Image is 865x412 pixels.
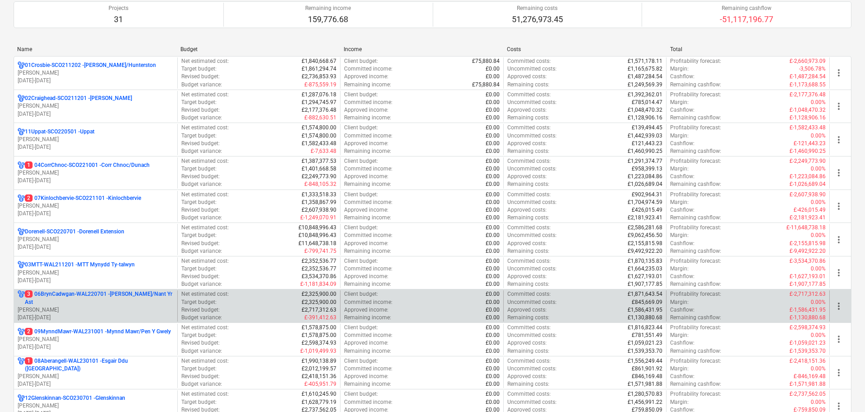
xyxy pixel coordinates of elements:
p: 04CorrChnoc-SCO221001 - Corr Chnoc/Dunach [25,161,150,169]
p: Remaining cashflow : [670,180,721,188]
div: 01Crosbie-SCO211202 -[PERSON_NAME]/Hunterston[PERSON_NAME][DATE]-[DATE] [18,62,174,85]
p: £0.00 [486,132,500,140]
p: £-1,173,688.55 [789,81,826,89]
div: Total [670,46,826,52]
p: £0.00 [486,265,500,273]
p: Budget variance : [181,247,222,255]
p: [PERSON_NAME] [18,306,174,314]
p: 07Kinlochbervie-SCO221101 - Kinlochbervie [25,194,141,202]
div: Project has multi currencies enabled [18,328,25,336]
p: £2,155,815.98 [628,240,662,247]
p: 0.00% [811,132,826,140]
p: £-1,460,990.25 [789,147,826,155]
p: £-7,633.48 [311,147,336,155]
p: 01Crosbie-SCO211202 - [PERSON_NAME]/Hunterston [25,62,156,69]
p: Approved costs : [507,173,547,180]
p: £1,165,675.82 [628,65,662,73]
div: Name [17,46,173,52]
p: £0.00 [486,165,500,173]
p: Remaining cashflow : [670,114,721,122]
p: £-1,223,084.86 [789,173,826,180]
p: £785,014.47 [632,99,662,106]
p: £426,015.49 [632,206,662,214]
p: £0.00 [486,91,500,99]
span: more_vert [833,201,844,212]
p: Profitability forecast : [670,191,721,199]
p: Remaining income : [344,180,391,188]
p: Target budget : [181,232,217,239]
p: £0.00 [486,224,500,232]
p: £-2,607,938.90 [789,191,826,199]
div: Project has multi currencies enabled [18,95,25,102]
p: £1,460,990.25 [628,147,662,155]
p: Committed costs : [507,191,551,199]
p: Cashflow : [670,173,695,180]
p: Remaining cashflow : [670,81,721,89]
div: 207Kinlochbervie-SCO221101 -Kinlochbervie[PERSON_NAME][DATE]-[DATE] [18,194,174,218]
p: £1,582,433.48 [302,140,336,147]
p: [PERSON_NAME] [18,269,174,277]
p: Target budget : [181,265,217,273]
p: Profitability forecast : [670,224,721,232]
p: £2,736,853.93 [302,73,336,81]
p: Target budget : [181,199,217,206]
div: 03MTT-WAL211201 -MTT Mynydd Ty-talwyn[PERSON_NAME][DATE]-[DATE] [18,261,174,284]
p: Cashflow : [670,73,695,81]
p: Net estimated cost : [181,91,229,99]
p: £0.00 [486,173,500,180]
p: Client budget : [344,257,378,265]
p: £0.00 [486,240,500,247]
p: £1,704,974.59 [628,199,662,206]
p: £0.00 [486,199,500,206]
div: 306BrynCadwgan-WAL220701 -[PERSON_NAME]/Nant Yr Ast[PERSON_NAME][DATE]-[DATE] [18,290,174,322]
p: £-1,048,470.32 [789,106,826,114]
p: £1,870,135.83 [628,257,662,265]
p: £2,177,376.48 [302,106,336,114]
p: 0.00% [811,99,826,106]
p: Committed income : [344,265,392,273]
p: £0.00 [486,65,500,73]
p: Budget variance : [181,280,222,288]
p: Revised budget : [181,273,220,280]
span: more_vert [833,134,844,145]
p: £0.00 [486,124,500,132]
p: Remaining cashflow : [670,147,721,155]
p: [DATE] - [DATE] [18,380,174,388]
p: Dorenell-SCO220701 - Dorenell Extension [25,228,124,236]
p: £-1,582,433.48 [789,124,826,132]
p: £-2,249,773.90 [789,157,826,165]
p: -3,506.78% [799,65,826,73]
p: Committed income : [344,99,392,106]
p: [DATE] - [DATE] [18,243,174,251]
p: Remaining cashflow : [670,247,721,255]
p: Margin : [670,265,689,273]
p: £1,442,939.03 [628,132,662,140]
p: Remaining income : [344,247,391,255]
p: 11Uppat-SCO220501 - Uppat [25,128,95,136]
p: £1,294,745.97 [302,99,336,106]
p: 08Aberangell-WAL230101 - Esgair Ddu ([GEOGRAPHIC_DATA]) [25,357,174,373]
p: £0.00 [486,180,500,188]
p: £0.00 [486,140,500,147]
span: more_vert [833,267,844,278]
p: [PERSON_NAME] [18,373,174,380]
p: £-426,015.49 [794,206,826,214]
p: £958,399.13 [632,165,662,173]
p: [PERSON_NAME] [18,102,174,110]
span: 2 [25,194,33,202]
p: £-11,648,738.18 [786,224,826,232]
div: 108Aberangell-WAL230101 -Esgair Ddu ([GEOGRAPHIC_DATA])[PERSON_NAME][DATE]-[DATE] [18,357,174,388]
p: Remaining income [305,5,351,12]
p: Committed income : [344,232,392,239]
p: Committed costs : [507,257,551,265]
p: 06BrynCadwgan-WAL220701 - [PERSON_NAME]/Nant Yr Ast [25,290,174,306]
p: £1,249,569.39 [628,81,662,89]
p: Margin : [670,199,689,206]
p: £0.00 [486,232,500,239]
p: Target budget : [181,132,217,140]
iframe: Chat Widget [820,369,865,412]
p: Cashflow : [670,206,695,214]
p: [DATE] - [DATE] [18,77,174,85]
div: 104CorrChnoc-SCO221001 -Corr Chnoc/Dunach[PERSON_NAME][DATE]-[DATE] [18,161,174,185]
p: Revised budget : [181,173,220,180]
